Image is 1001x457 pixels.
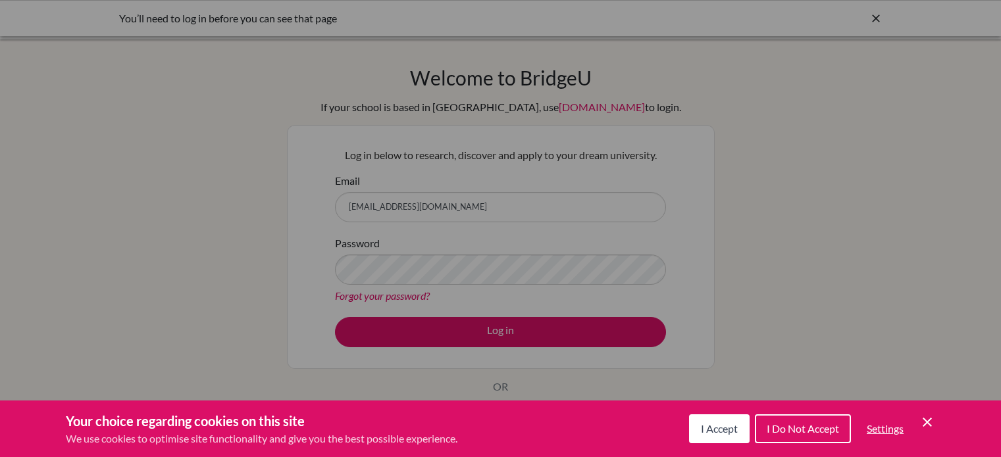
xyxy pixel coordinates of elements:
[867,422,904,435] span: Settings
[919,414,935,430] button: Save and close
[66,431,457,446] p: We use cookies to optimise site functionality and give you the best possible experience.
[755,414,851,443] button: I Do Not Accept
[856,416,914,442] button: Settings
[701,422,738,435] span: I Accept
[689,414,750,443] button: I Accept
[767,422,839,435] span: I Do Not Accept
[66,411,457,431] h3: Your choice regarding cookies on this site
